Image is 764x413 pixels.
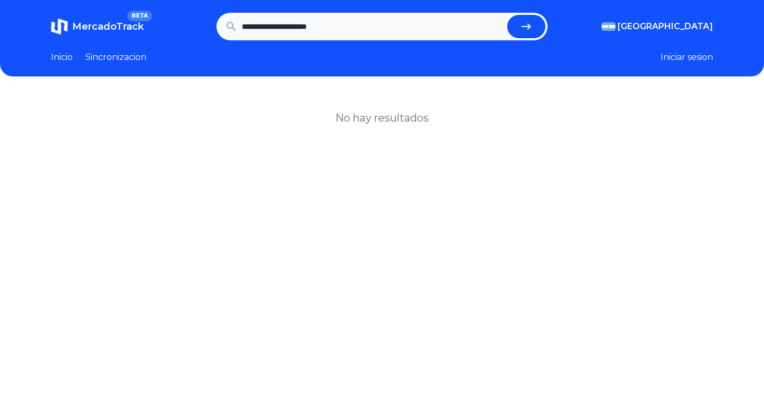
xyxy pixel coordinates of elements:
a: MercadoTrackBETA [51,18,144,35]
h1: No hay resultados [335,110,429,125]
a: Inicio [51,51,73,64]
img: MercadoTrack [51,18,68,35]
span: BETA [127,11,152,21]
img: Argentina [602,22,615,31]
button: Iniciar sesion [661,51,713,64]
span: MercadoTrack [72,21,144,32]
span: [GEOGRAPHIC_DATA] [618,20,713,33]
button: [GEOGRAPHIC_DATA] [602,20,713,33]
a: Sincronizacion [85,51,146,64]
